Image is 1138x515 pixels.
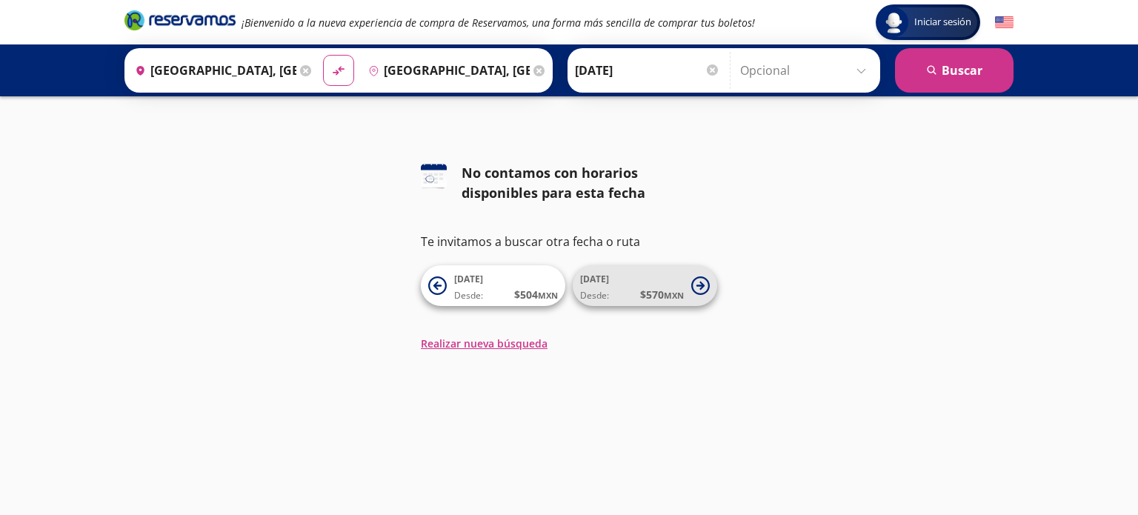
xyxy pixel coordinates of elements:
[995,13,1014,32] button: English
[421,336,548,351] button: Realizar nueva búsqueda
[573,265,717,306] button: [DATE]Desde:$570MXN
[362,52,530,89] input: Buscar Destino
[640,287,684,302] span: $ 570
[580,289,609,302] span: Desde:
[421,233,717,250] p: Te invitamos a buscar otra fecha o ruta
[454,289,483,302] span: Desde:
[129,52,296,89] input: Buscar Origen
[895,48,1014,93] button: Buscar
[124,9,236,31] i: Brand Logo
[664,290,684,301] small: MXN
[454,273,483,285] span: [DATE]
[575,52,720,89] input: Elegir Fecha
[462,163,717,203] div: No contamos con horarios disponibles para esta fecha
[740,52,873,89] input: Opcional
[242,16,755,30] em: ¡Bienvenido a la nueva experiencia de compra de Reservamos, una forma más sencilla de comprar tus...
[421,265,565,306] button: [DATE]Desde:$504MXN
[580,273,609,285] span: [DATE]
[124,9,236,36] a: Brand Logo
[514,287,558,302] span: $ 504
[908,15,977,30] span: Iniciar sesión
[538,290,558,301] small: MXN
